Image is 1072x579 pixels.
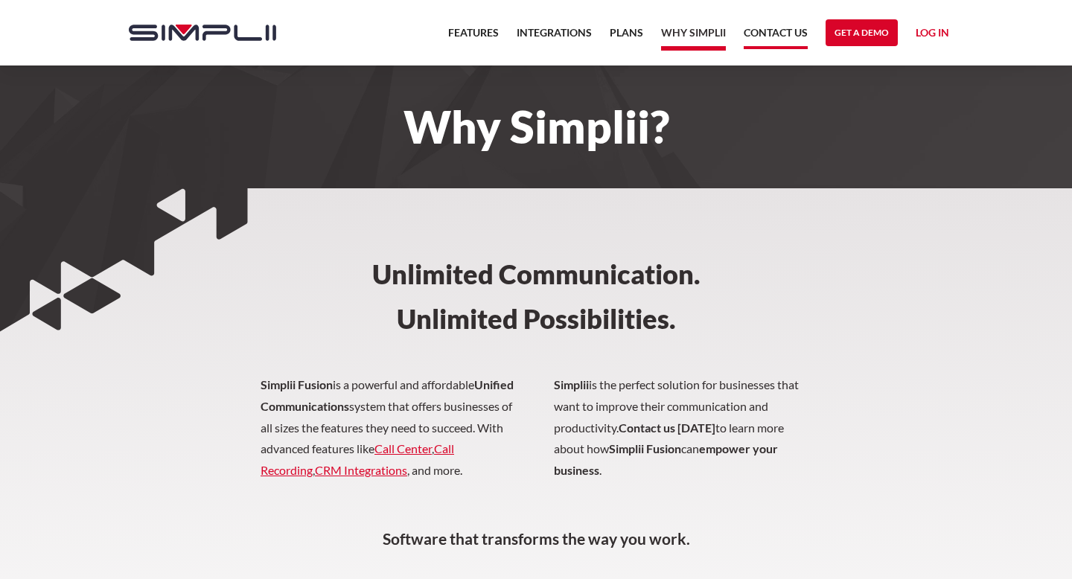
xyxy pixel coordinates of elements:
a: Contact US [744,24,808,49]
a: Get a Demo [826,19,898,46]
a: Plans [610,24,643,51]
a: Why Simplii [661,24,726,51]
a: Log in [916,24,949,46]
a: Call Center [374,441,432,455]
strong: Simplii [554,377,589,391]
a: Integrations [517,24,592,51]
a: CRM Integrations [315,463,407,477]
strong: Unified Communications [261,377,514,413]
strong: Simplii Fusion [609,441,681,455]
a: Features [448,24,499,51]
p: is a powerful and affordable system that offers businesses of all sizes the features they need to... [261,374,811,503]
strong: Simplii Fusion [261,377,333,391]
strong: Software that transforms the way you work. [383,529,690,548]
strong: Contact us [DATE] [619,420,715,435]
img: Simplii [129,25,276,41]
h1: Why Simplii? [114,110,958,143]
h3: Unlimited Communication. ‍ Unlimited Possibilities. [304,188,768,374]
